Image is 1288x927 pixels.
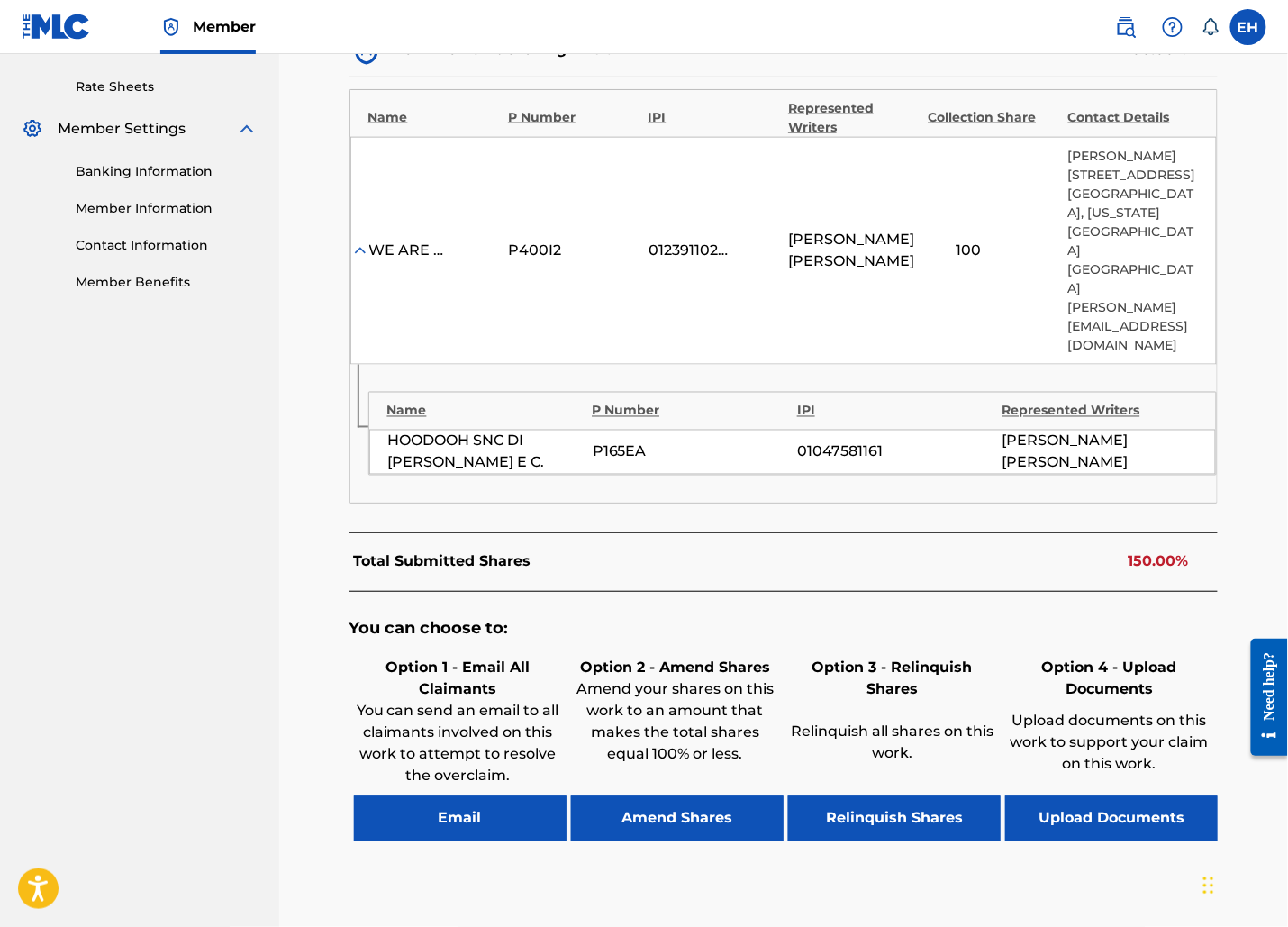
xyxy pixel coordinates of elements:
[1067,185,1198,260] p: [GEOGRAPHIC_DATA], [US_STATE][GEOGRAPHIC_DATA]
[354,796,567,841] button: Email
[1005,796,1218,841] button: Upload Documents
[797,402,993,421] div: IPI
[76,77,258,96] a: Rate Sheets
[788,722,996,765] p: Relinquish all shares on this work.
[788,229,919,272] span: [PERSON_NAME] [PERSON_NAME]
[368,108,499,127] div: Name
[593,441,788,463] div: P165EA
[354,658,562,701] h6: Option 1 - Email All Claimants
[1202,18,1220,36] div: Notifications
[571,679,779,766] p: Amend your shares on this work to an amount that makes the total shares equal 100% or less.
[76,236,258,255] a: Contact Information
[76,199,258,218] a: Member Information
[388,431,584,474] div: HOODOOH SNC DI [PERSON_NAME] E C.
[571,658,779,679] h6: Option 2 - Amend Shares
[1108,9,1144,45] a: Public Search
[1198,841,1288,927] iframe: Chat Widget
[1115,16,1137,38] img: search
[76,162,258,181] a: Banking Information
[592,402,788,421] div: P Number
[351,241,369,259] img: expand-cell-toggle
[1002,402,1199,421] div: Represented Writers
[1067,298,1198,355] p: [PERSON_NAME][EMAIL_ADDRESS][DOMAIN_NAME]
[349,619,1219,640] h5: You can choose to:
[1162,16,1184,38] img: help
[571,796,784,841] button: Amend Shares
[1203,859,1214,913] div: Drag
[1128,551,1188,573] p: 150.00%
[160,16,182,38] img: Top Rightsholder
[1005,711,1213,776] p: Upload documents on this work to support your claim on this work.
[22,14,91,40] img: MLC Logo
[1067,260,1198,298] p: [GEOGRAPHIC_DATA]
[1067,166,1198,185] p: [STREET_ADDRESS]
[788,658,996,701] h6: Option 3 - Relinquish Shares
[387,402,584,421] div: Name
[649,108,779,127] div: IPI
[1005,658,1213,701] h6: Option 4 - Upload Documents
[788,796,1001,841] button: Relinquish Shares
[76,273,258,292] a: Member Benefits
[928,108,1058,127] div: Collection Share
[797,441,993,463] div: 01047581161
[193,16,256,37] span: Member
[1068,108,1199,127] div: Contact Details
[1238,625,1288,770] iframe: Resource Center
[508,108,639,127] div: P Number
[1230,9,1266,45] div: User Menu
[788,99,919,137] div: Represented Writers
[1002,431,1197,474] span: [PERSON_NAME] [PERSON_NAME]
[1155,9,1191,45] div: Help
[354,551,531,573] p: Total Submitted Shares
[354,701,562,787] p: You can send an email to all claimants involved on this work to attempt to resolve the overclaim.
[22,118,43,140] img: Member Settings
[1067,147,1198,166] p: [PERSON_NAME]
[236,118,258,140] img: expand
[58,118,186,140] span: Member Settings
